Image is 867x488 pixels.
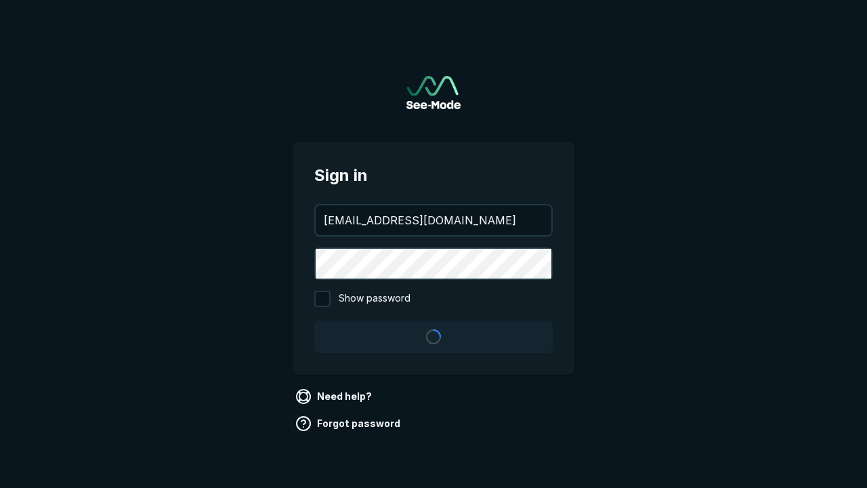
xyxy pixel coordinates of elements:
input: your@email.com [316,205,551,235]
a: Go to sign in [406,76,461,109]
span: Sign in [314,163,553,188]
img: See-Mode Logo [406,76,461,109]
a: Forgot password [293,413,406,434]
span: Show password [339,291,410,307]
a: Need help? [293,386,377,407]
